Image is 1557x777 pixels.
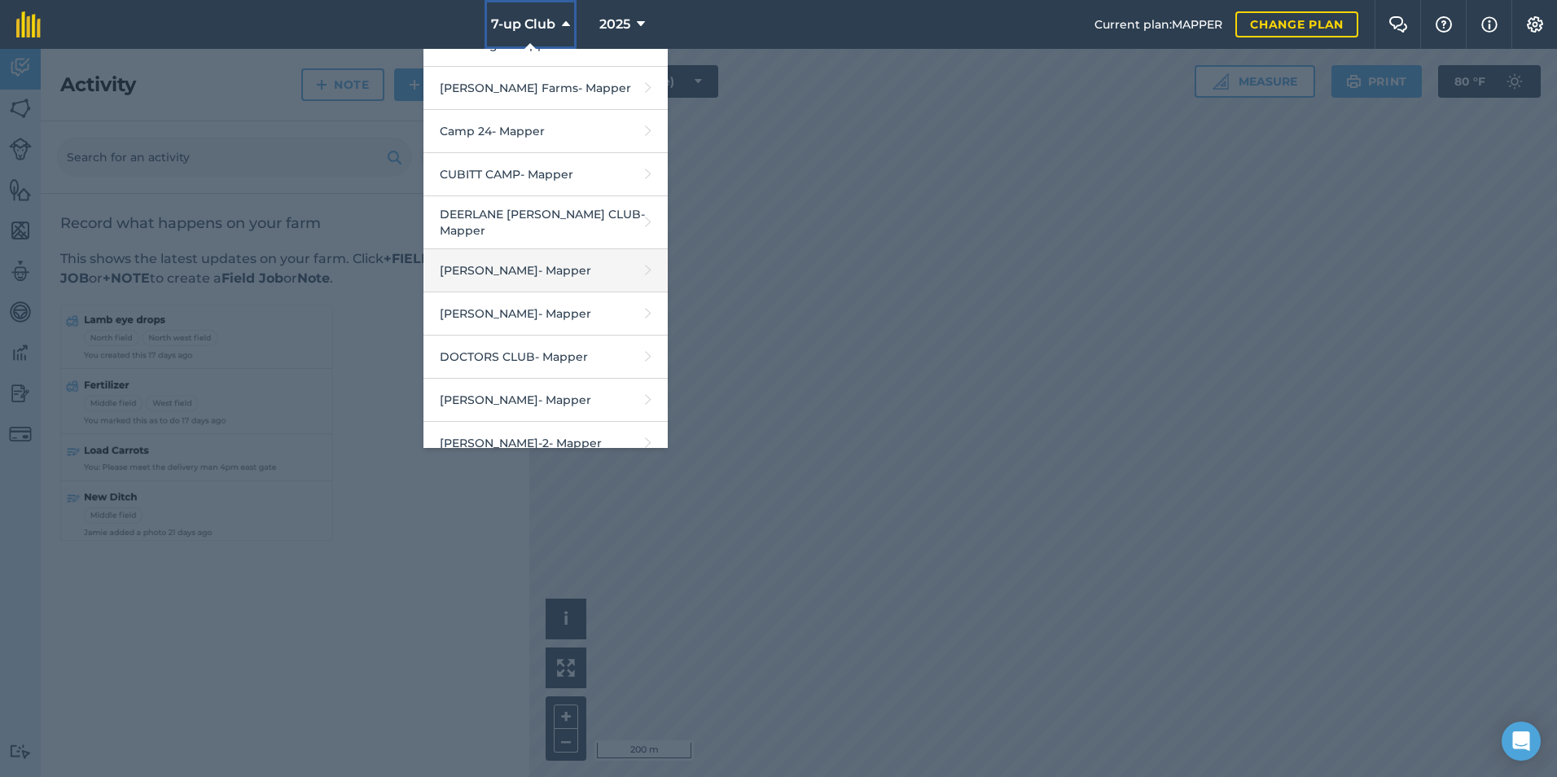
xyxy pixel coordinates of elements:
[423,249,668,292] a: [PERSON_NAME]- Mapper
[1388,16,1408,33] img: Two speech bubbles overlapping with the left bubble in the forefront
[1235,11,1358,37] a: Change plan
[423,379,668,422] a: [PERSON_NAME]- Mapper
[1094,15,1222,33] span: Current plan : MAPPER
[1525,16,1545,33] img: A cog icon
[491,15,555,34] span: 7-up Club
[599,15,630,34] span: 2025
[423,292,668,336] a: [PERSON_NAME]- Mapper
[423,336,668,379] a: DOCTORS CLUB- Mapper
[423,196,668,249] a: DEERLANE [PERSON_NAME] CLUB- Mapper
[16,11,41,37] img: fieldmargin Logo
[1502,722,1541,761] div: Open Intercom Messenger
[423,67,668,110] a: [PERSON_NAME] Farms- Mapper
[1481,15,1498,34] img: svg+xml;base64,PHN2ZyB4bWxucz0iaHR0cDovL3d3dy53My5vcmcvMjAwMC9zdmciIHdpZHRoPSIxNyIgaGVpZ2h0PSIxNy...
[423,110,668,153] a: Camp 24- Mapper
[1434,16,1454,33] img: A question mark icon
[423,422,668,465] a: [PERSON_NAME]-2- Mapper
[423,153,668,196] a: CUBITT CAMP- Mapper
